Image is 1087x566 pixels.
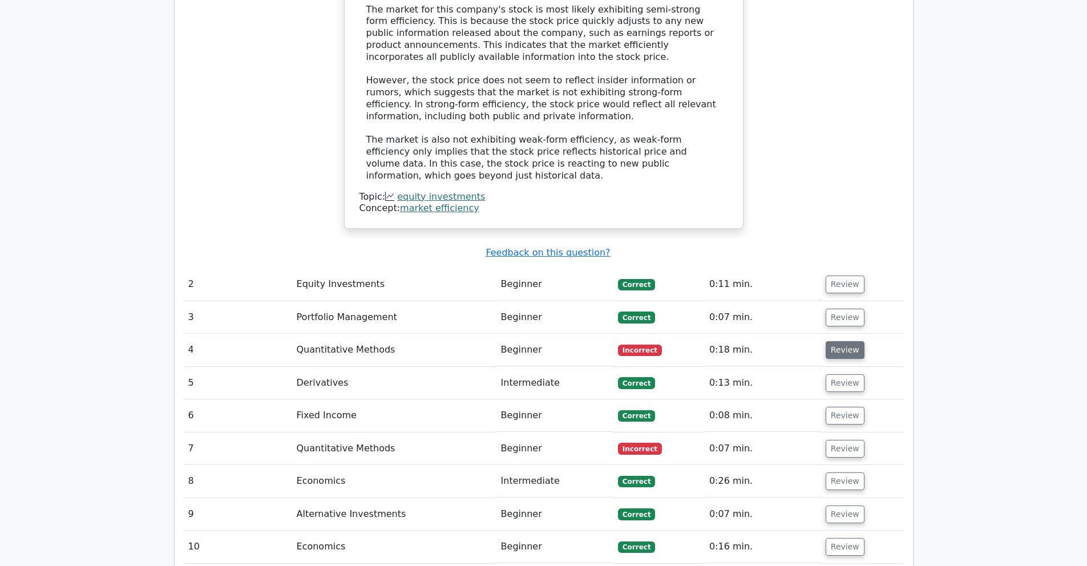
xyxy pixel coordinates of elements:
span: Correct [618,541,655,553]
td: Beginner [496,498,613,531]
span: Correct [618,508,655,520]
td: 0:08 min. [705,399,821,432]
td: 3 [184,301,292,334]
a: Feedback on this question? [486,247,610,258]
td: 0:07 min. [705,498,821,531]
button: Review [826,374,864,392]
td: Derivatives [292,367,496,399]
td: Beginner [496,432,613,465]
button: Review [826,407,864,424]
td: Intermediate [496,465,613,498]
td: 9 [184,498,292,531]
td: Quantitative Methods [292,432,496,465]
td: 0:26 min. [705,465,821,498]
td: Economics [292,465,496,498]
td: Beginner [496,334,613,366]
button: Review [826,506,864,523]
td: 0:18 min. [705,334,821,366]
td: 5 [184,367,292,399]
span: Correct [618,312,655,323]
button: Review [826,472,864,490]
span: Incorrect [618,345,662,356]
button: Review [826,276,864,293]
span: Correct [618,476,655,487]
td: Beginner [496,531,613,563]
div: Topic: [359,191,728,203]
td: 4 [184,334,292,366]
button: Review [826,538,864,556]
button: Review [826,440,864,458]
td: 0:11 min. [705,268,821,301]
span: Incorrect [618,443,662,454]
a: equity investments [397,191,485,202]
td: Portfolio Management [292,301,496,334]
td: Alternative Investments [292,498,496,531]
td: Equity Investments [292,268,496,301]
a: market efficiency [400,203,479,213]
div: Concept: [359,203,728,215]
span: Correct [618,410,655,422]
td: 0:16 min. [705,531,821,563]
td: 0:07 min. [705,301,821,334]
div: The market for this company's stock is most likely exhibiting semi-strong form efficiency. This i... [366,4,721,182]
td: 0:13 min. [705,367,821,399]
td: Fixed Income [292,399,496,432]
button: Review [826,341,864,359]
td: Quantitative Methods [292,334,496,366]
td: Beginner [496,399,613,432]
td: Beginner [496,301,613,334]
td: Intermediate [496,367,613,399]
span: Correct [618,377,655,389]
td: Beginner [496,268,613,301]
td: 2 [184,268,292,301]
td: 7 [184,432,292,465]
button: Review [826,309,864,326]
span: Correct [618,279,655,290]
td: 10 [184,531,292,563]
td: Economics [292,531,496,563]
td: 6 [184,399,292,432]
td: 8 [184,465,292,498]
td: 0:07 min. [705,432,821,465]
